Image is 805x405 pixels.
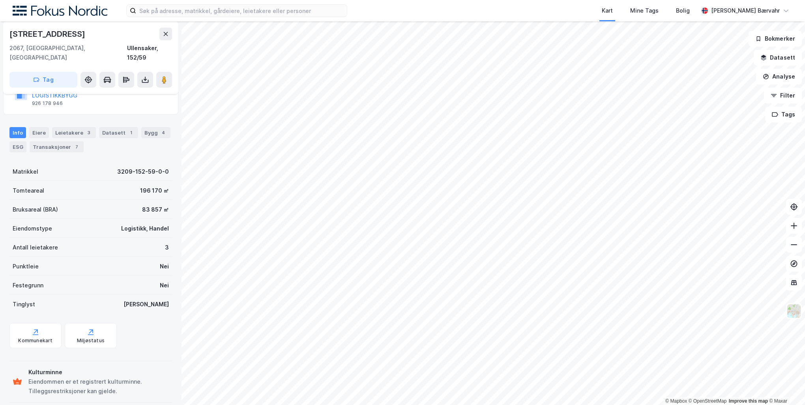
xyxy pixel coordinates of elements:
div: Bruksareal (BRA) [13,205,58,214]
div: ESG [9,141,26,152]
button: Bokmerker [749,31,802,47]
div: 3 [165,243,169,252]
div: 196 170 ㎡ [140,186,169,195]
div: Leietakere [52,127,96,138]
button: Tags [765,107,802,122]
div: Kontrollprogram for chat [766,367,805,405]
button: Filter [764,88,802,103]
div: 1 [127,129,135,137]
a: Improve this map [729,398,768,404]
a: OpenStreetMap [689,398,727,404]
div: 4 [159,129,167,137]
div: Tomteareal [13,186,44,195]
div: Info [9,127,26,138]
div: Transaksjoner [30,141,84,152]
div: Kulturminne [28,367,169,377]
div: Ullensaker, 152/59 [127,43,172,62]
div: 3 [85,129,93,137]
div: Nei [160,262,169,271]
div: Kommunekart [18,337,52,344]
div: Logistikk, Handel [121,224,169,233]
div: Nei [160,281,169,290]
div: 7 [73,143,80,151]
div: Mine Tags [630,6,659,15]
div: [PERSON_NAME] [124,300,169,309]
button: Tag [9,72,77,88]
div: Matrikkel [13,167,38,176]
div: Kart [602,6,613,15]
a: Mapbox [665,398,687,404]
div: Eiere [29,127,49,138]
button: Analyse [756,69,802,84]
img: fokus-nordic-logo.8a93422641609758e4ac.png [13,6,107,16]
div: Punktleie [13,262,39,271]
div: [PERSON_NAME] Bærvahr [711,6,780,15]
div: Antall leietakere [13,243,58,252]
div: 926 178 946 [32,100,63,107]
div: Festegrunn [13,281,43,290]
div: Eiendommen er et registrert kulturminne. Tilleggsrestriksjoner kan gjelde. [28,377,169,396]
div: Miljøstatus [77,337,105,344]
iframe: Chat Widget [766,367,805,405]
div: 2067, [GEOGRAPHIC_DATA], [GEOGRAPHIC_DATA] [9,43,127,62]
button: Datasett [754,50,802,66]
div: Datasett [99,127,138,138]
div: [STREET_ADDRESS] [9,28,87,40]
input: Søk på adresse, matrikkel, gårdeiere, leietakere eller personer [136,5,347,17]
div: Eiendomstype [13,224,52,233]
div: 83 857 ㎡ [142,205,169,214]
img: Z [786,304,801,319]
div: Bygg [141,127,170,138]
div: Tinglyst [13,300,35,309]
div: Bolig [676,6,690,15]
div: 3209-152-59-0-0 [117,167,169,176]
